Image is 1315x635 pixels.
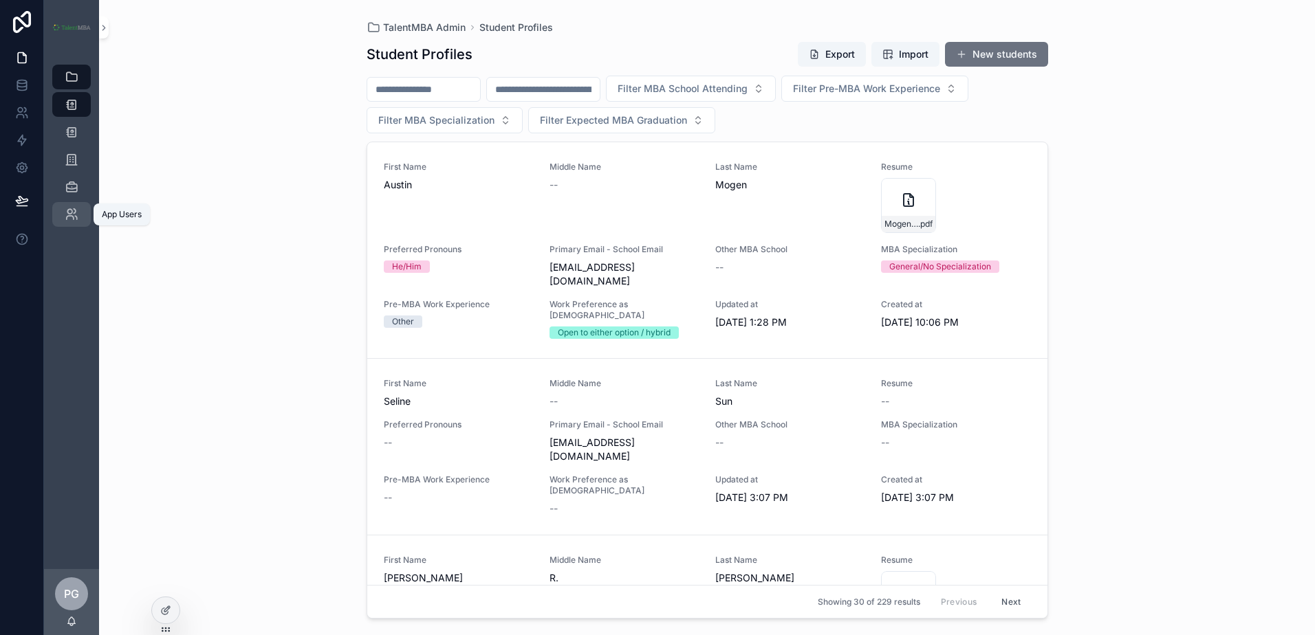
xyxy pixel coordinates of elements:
[528,107,715,133] button: Select Button
[384,161,533,172] span: First Name
[44,55,99,245] div: scrollable content
[384,299,533,310] span: Pre-MBA Work Experience
[881,491,1030,504] span: [DATE] 3:07 PM
[881,436,889,449] span: --
[550,502,558,515] span: --
[367,21,466,34] a: TalentMBA Admin
[715,555,865,566] span: Last Name
[384,474,533,485] span: Pre-MBA Work Experience
[550,436,699,463] span: [EMAIL_ADDRESS][DOMAIN_NAME]
[881,419,1030,430] span: MBA Specialization
[550,474,699,496] span: Work Preference as [DEMOGRAPHIC_DATA]
[899,47,928,61] span: Import
[102,209,142,220] div: App Users
[367,358,1047,535] a: First NameSelineMiddle Name--Last NameSunResume--Preferred Pronouns--Primary Email - School Email...
[550,378,699,389] span: Middle Name
[384,394,533,408] span: Seline
[367,45,472,64] h1: Student Profiles
[618,82,748,96] span: Filter MBA School Attending
[884,219,918,230] span: Mogen-Resume-and-CV_SEP25
[881,474,1030,485] span: Created at
[889,260,991,273] div: General/No Specialization
[550,571,699,585] span: R.
[881,394,889,408] span: --
[715,244,865,255] span: Other MBA School
[715,474,865,485] span: Updated at
[558,326,671,339] div: Open to either option / hybrid
[881,244,1030,255] span: MBA Specialization
[550,260,699,288] span: [EMAIL_ADDRESS][DOMAIN_NAME]
[715,491,865,504] span: [DATE] 3:07 PM
[945,42,1048,67] button: New students
[881,299,1030,310] span: Created at
[550,299,699,321] span: Work Preference as [DEMOGRAPHIC_DATA]
[715,178,865,192] span: Mogen
[367,107,523,133] button: Select Button
[384,555,533,566] span: First Name
[479,21,553,34] a: Student Profiles
[550,161,699,172] span: Middle Name
[384,378,533,389] span: First Name
[550,244,699,255] span: Primary Email - School Email
[384,491,392,504] span: --
[367,142,1047,358] a: First NameAustinMiddle Name--Last NameMogenResumeMogen-Resume-and-CV_SEP25.pdfPreferred PronounsH...
[383,21,466,34] span: TalentMBA Admin
[384,419,533,430] span: Preferred Pronouns
[550,555,699,566] span: Middle Name
[384,244,533,255] span: Preferred Pronouns
[793,82,940,96] span: Filter Pre-MBA Work Experience
[715,161,865,172] span: Last Name
[715,378,865,389] span: Last Name
[384,571,533,585] span: [PERSON_NAME]
[392,260,422,273] div: He/Him
[992,591,1030,612] button: Next
[378,113,495,127] span: Filter MBA Specialization
[550,178,558,192] span: --
[818,597,920,608] span: Showing 30 of 229 results
[871,42,939,67] button: Import
[550,419,699,430] span: Primary Email - School Email
[881,555,1030,566] span: Resume
[550,394,558,408] span: --
[881,315,1030,329] span: [DATE] 10:06 PM
[606,76,776,102] button: Select Button
[881,161,1030,172] span: Resume
[715,315,865,329] span: [DATE] 1:28 PM
[781,76,968,102] button: Select Button
[715,260,724,274] span: --
[715,436,724,449] span: --
[540,113,687,127] span: Filter Expected MBA Graduation
[64,586,79,602] span: PG
[384,178,533,192] span: Austin
[715,571,865,585] span: [PERSON_NAME]
[798,42,866,67] button: Export
[715,299,865,310] span: Updated at
[715,394,865,408] span: Sun
[52,24,91,31] img: App logo
[384,436,392,449] span: --
[715,419,865,430] span: Other MBA School
[881,378,1030,389] span: Resume
[392,315,414,328] div: Other
[918,219,933,230] span: .pdf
